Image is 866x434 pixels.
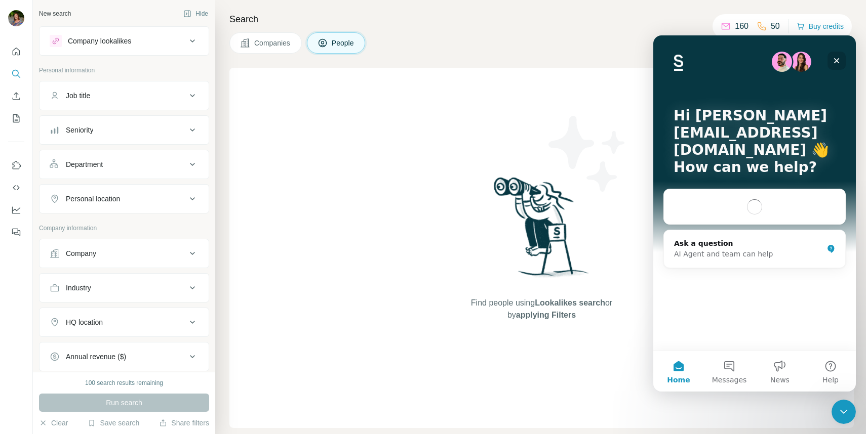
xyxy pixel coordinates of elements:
button: Enrich CSV [8,87,24,105]
button: Company [40,241,209,266]
span: People [332,38,355,48]
button: Buy credits [797,19,844,33]
button: Feedback [8,223,24,241]
button: Use Surfe API [8,179,24,197]
button: Hide [176,6,215,21]
div: Industry [66,283,91,293]
div: 100 search results remaining [85,378,163,387]
span: Lookalikes search [535,298,605,307]
div: Job title [66,91,90,101]
button: Use Surfe on LinkedIn [8,156,24,175]
button: Search [8,65,24,83]
button: Clear [39,418,68,428]
button: Annual revenue ($) [40,344,209,369]
span: Find people using or by [460,297,622,321]
div: Company [66,248,96,258]
button: HQ location [40,310,209,334]
p: Company information [39,224,209,233]
div: Department [66,159,103,169]
iframe: Intercom live chat [832,400,856,424]
button: Share filters [159,418,209,428]
button: Job title [40,83,209,108]
button: Department [40,152,209,177]
div: Personal location [66,194,120,204]
div: New search [39,9,71,18]
button: Seniority [40,118,209,142]
img: Avatar [8,10,24,26]
div: Seniority [66,125,93,135]
span: applying Filters [516,311,576,319]
p: 50 [771,20,780,32]
div: HQ location [66,317,103,327]
div: Company lookalikes [68,36,131,46]
button: Industry [40,276,209,300]
button: Dashboard [8,201,24,219]
button: Save search [88,418,139,428]
iframe: Intercom live chat [653,35,856,392]
button: My lists [8,109,24,127]
h4: Search [229,12,854,26]
p: Personal information [39,66,209,75]
button: Quick start [8,42,24,61]
button: Personal location [40,187,209,211]
img: Surfe Illustration - Stars [542,108,633,199]
span: Companies [254,38,291,48]
img: Surfe Illustration - Woman searching with binoculars [489,175,595,287]
button: Company lookalikes [40,29,209,53]
p: 160 [735,20,749,32]
div: Annual revenue ($) [66,352,126,362]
